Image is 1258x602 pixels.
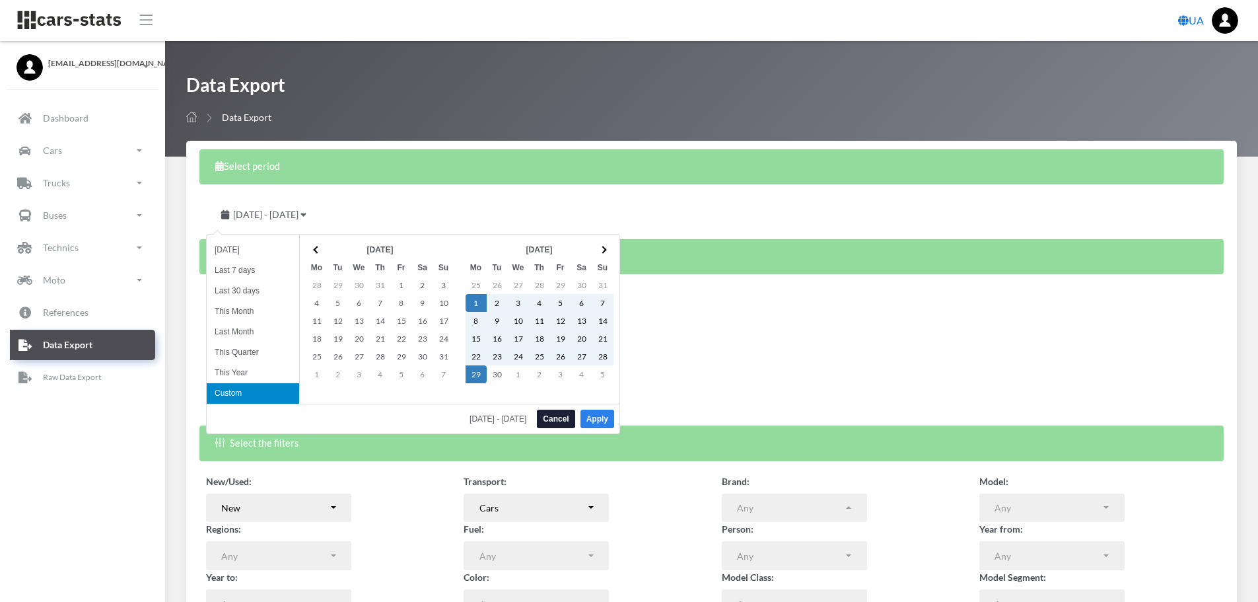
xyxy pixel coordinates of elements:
p: References [43,304,88,320]
div: Any [737,549,844,563]
th: Su [592,258,613,276]
td: 11 [529,312,550,330]
td: 28 [370,348,391,365]
td: 13 [349,312,370,330]
td: 28 [306,276,328,294]
label: Brand: [722,474,750,488]
th: We [508,258,529,276]
button: Any [206,541,351,570]
label: Regions: [206,522,241,536]
td: 9 [487,312,508,330]
a: References [10,297,155,328]
td: 23 [487,348,508,365]
td: 1 [391,276,412,294]
td: 30 [487,365,508,383]
td: 5 [550,294,571,312]
td: 25 [529,348,550,365]
a: Trucks [10,168,155,198]
td: 4 [370,365,391,383]
p: Trucks [43,174,70,191]
td: 2 [328,365,349,383]
td: 17 [508,330,529,348]
a: UA [1173,7,1209,34]
td: 24 [508,348,529,365]
button: Apply [580,410,614,428]
li: This Year [207,363,299,383]
button: Any [979,541,1125,570]
a: Dashboard [10,103,155,133]
td: 26 [550,348,571,365]
th: Su [433,258,454,276]
td: 28 [592,348,613,365]
td: 15 [466,330,487,348]
a: Technics [10,233,155,263]
th: Fr [550,258,571,276]
button: Cars [464,494,609,523]
a: ... [1212,7,1238,34]
th: Fr [391,258,412,276]
h1: Data Export [186,73,285,104]
th: Tu [487,258,508,276]
td: 19 [550,330,571,348]
td: 29 [391,348,412,365]
td: 27 [571,348,592,365]
td: 15 [391,312,412,330]
td: 3 [433,276,454,294]
label: Model Segment: [979,570,1046,584]
label: Model Class: [722,570,774,584]
th: We [349,258,370,276]
td: 5 [592,365,613,383]
td: 24 [433,330,454,348]
td: 4 [529,294,550,312]
td: 20 [349,330,370,348]
li: Last 7 days [207,260,299,281]
p: Technics [43,239,79,256]
td: 3 [349,365,370,383]
p: Cars [43,142,62,159]
td: 4 [571,365,592,383]
button: Any [722,494,867,523]
td: 29 [550,276,571,294]
p: Buses [43,207,67,223]
td: 6 [349,294,370,312]
div: Select the columns you want to see in the table [199,239,1224,274]
div: Any [995,549,1101,563]
td: 19 [328,330,349,348]
td: 21 [370,330,391,348]
td: 3 [550,365,571,383]
td: 30 [571,276,592,294]
li: Last 30 days [207,281,299,301]
label: Year from: [979,522,1023,536]
td: 12 [550,312,571,330]
td: 1 [508,365,529,383]
td: 7 [433,365,454,383]
div: Any [221,549,328,563]
p: Raw Data Export [43,370,101,385]
td: 27 [508,276,529,294]
a: Raw Data Export [10,362,155,393]
td: 6 [412,365,433,383]
th: Tu [328,258,349,276]
button: Any [979,494,1125,523]
td: 22 [466,348,487,365]
td: 25 [306,348,328,365]
div: Cars [479,501,586,515]
span: [DATE] - [DATE] [233,209,298,220]
td: 20 [571,330,592,348]
a: Data Export [10,330,155,360]
button: New [206,494,351,523]
td: 16 [487,330,508,348]
td: 27 [349,348,370,365]
li: [DATE] [207,240,299,260]
td: 14 [592,312,613,330]
div: Select the filters [199,426,1224,461]
td: 2 [487,294,508,312]
a: Moto [10,265,155,295]
td: 2 [529,365,550,383]
p: Dashboard [43,110,88,126]
td: 8 [466,312,487,330]
div: Any [479,549,586,563]
td: 4 [306,294,328,312]
td: 14 [370,312,391,330]
td: 22 [391,330,412,348]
